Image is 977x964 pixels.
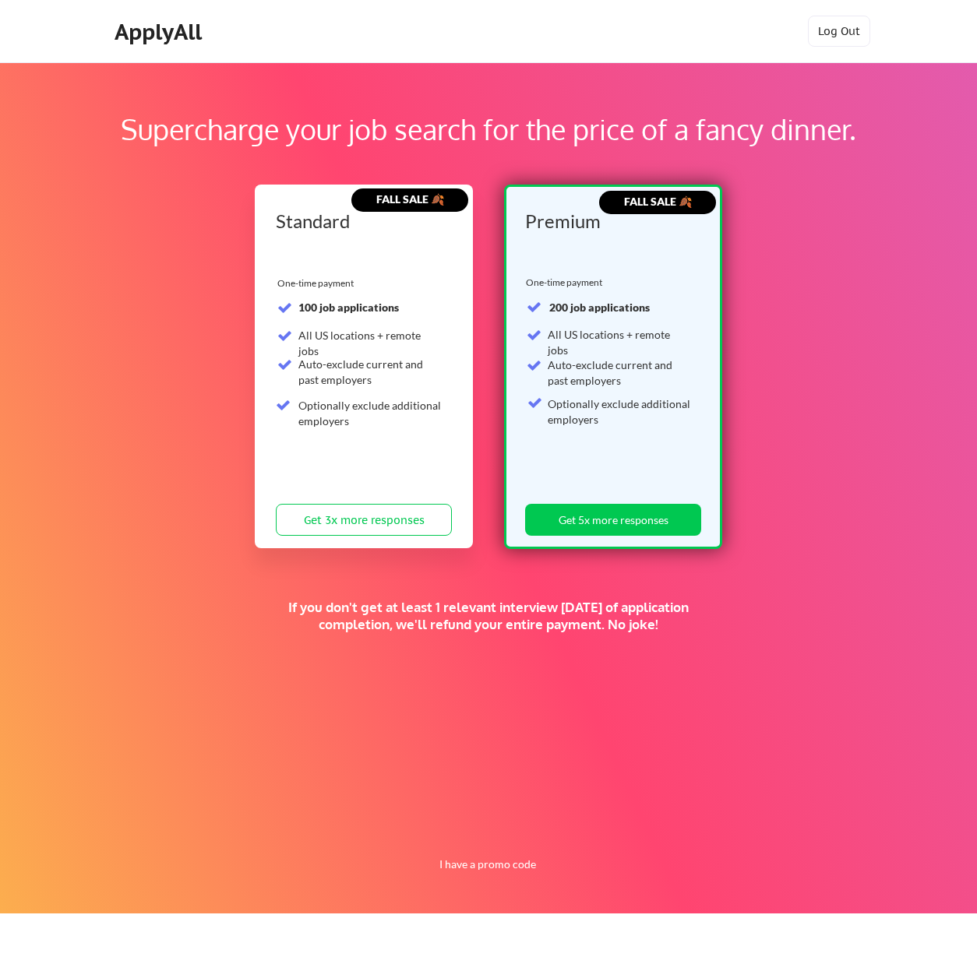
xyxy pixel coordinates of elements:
[526,276,607,289] div: One-time payment
[270,599,707,633] div: If you don't get at least 1 relevant interview [DATE] of application completion, we'll refund you...
[277,277,358,290] div: One-time payment
[525,504,701,536] button: Get 5x more responses
[548,327,692,357] div: All US locations + remote jobs
[298,301,399,314] strong: 100 job applications
[115,19,206,45] div: ApplyAll
[298,398,443,428] div: Optionally exclude additional employers
[548,396,692,427] div: Optionally exclude additional employers
[808,16,870,47] button: Log Out
[276,212,446,230] div: Standard
[298,357,443,387] div: Auto-exclude current and past employers
[525,212,696,230] div: Premium
[100,108,877,150] div: Supercharge your job search for the price of a fancy dinner.
[548,357,692,388] div: Auto-exclude current and past employers
[376,192,444,206] strong: FALL SALE 🍂
[298,328,443,358] div: All US locations + remote jobs
[549,301,650,314] strong: 200 job applications
[431,855,545,874] button: I have a promo code
[624,195,692,208] strong: FALL SALE 🍂
[276,504,452,536] button: Get 3x more responses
